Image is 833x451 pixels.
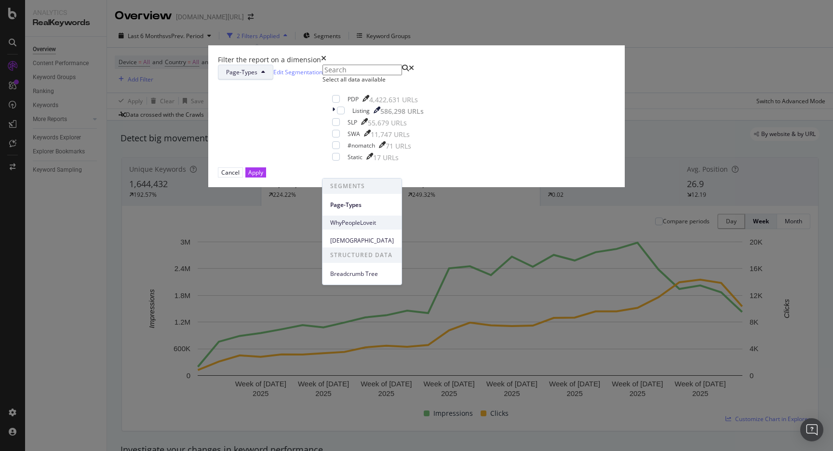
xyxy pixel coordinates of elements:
div: 11,747 URLs [371,130,410,139]
span: WhyPeopleLoveit [330,219,394,227]
div: Apply [248,168,263,177]
div: Listing [352,107,370,115]
div: #nomatch [348,141,375,150]
button: Page-Types [218,65,273,80]
div: 4,422,631 URLs [369,95,418,105]
div: Filter the report on a dimension [218,55,321,65]
div: 17 URLs [373,153,399,163]
button: Apply [245,167,266,178]
span: Page-Types [330,201,394,209]
div: Select all data available [322,75,433,83]
span: Page-Types [226,68,257,76]
div: modal [208,45,625,187]
span: CanonTest [330,236,394,245]
div: 586,298 URLs [380,107,424,116]
div: Static [348,153,363,161]
div: 55,679 URLs [368,118,407,128]
div: SWA [348,130,360,138]
input: Search [322,65,402,75]
span: Breadcrumb Tree [330,270,394,278]
div: Cancel [221,168,240,177]
div: SLP [348,118,357,126]
span: STRUCTURED DATA [322,247,402,263]
a: Edit Segmentation [273,67,322,77]
div: PDP [348,95,359,103]
div: times [321,55,326,65]
button: Cancel [218,167,243,178]
div: Open Intercom Messenger [800,418,823,441]
div: 71 URLs [386,141,411,151]
span: SEGMENTS [322,178,402,194]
